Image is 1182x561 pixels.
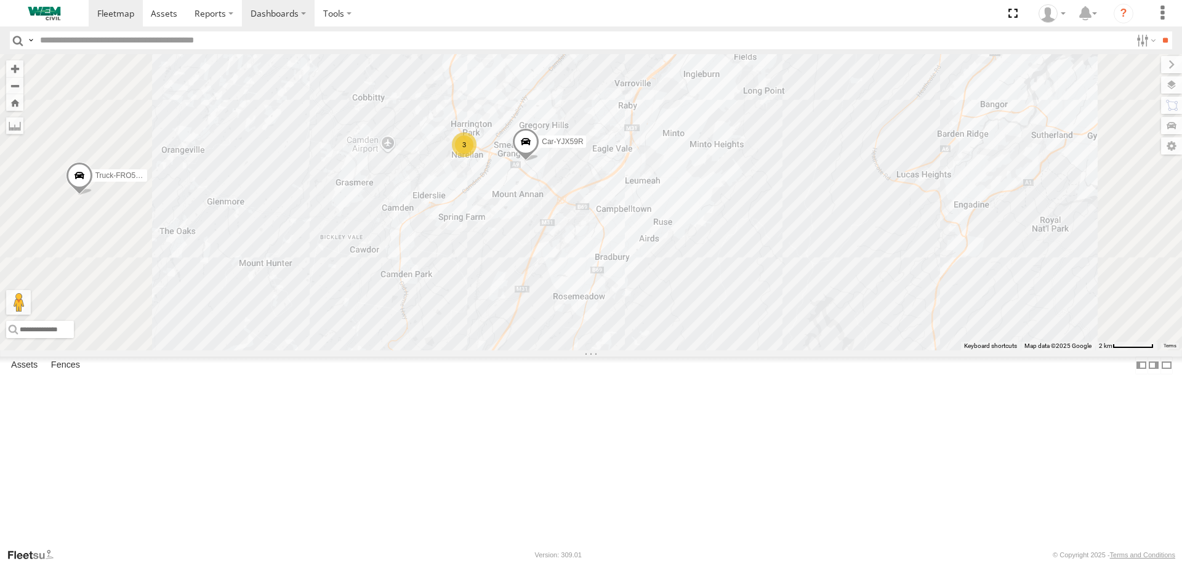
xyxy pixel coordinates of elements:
div: Version: 309.01 [535,551,582,559]
span: 2 km [1099,342,1112,349]
label: Measure [6,117,23,134]
span: Map data ©2025 Google [1024,342,1092,349]
i: ? [1114,4,1133,23]
label: Hide Summary Table [1160,357,1173,374]
div: Kevin Webb [1034,4,1070,23]
button: Drag Pegman onto the map to open Street View [6,290,31,315]
div: © Copyright 2025 - [1053,551,1175,559]
label: Assets [5,357,44,374]
button: Map Scale: 2 km per 63 pixels [1095,342,1157,350]
a: Terms (opens in new tab) [1164,343,1176,348]
label: Fences [45,357,86,374]
label: Search Filter Options [1132,31,1158,49]
button: Keyboard shortcuts [964,342,1017,350]
span: Truck-FRO52R [95,171,145,180]
img: WEMCivilLogo.svg [12,7,76,20]
label: Dock Summary Table to the Right [1148,357,1160,374]
label: Search Query [26,31,36,49]
div: 3 [452,132,476,157]
span: Car-YJX59R [542,137,583,146]
button: Zoom out [6,77,23,94]
label: Map Settings [1161,137,1182,155]
a: Visit our Website [7,549,63,561]
button: Zoom in [6,60,23,77]
a: Terms and Conditions [1110,551,1175,559]
label: Dock Summary Table to the Left [1135,357,1148,374]
button: Zoom Home [6,94,23,111]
